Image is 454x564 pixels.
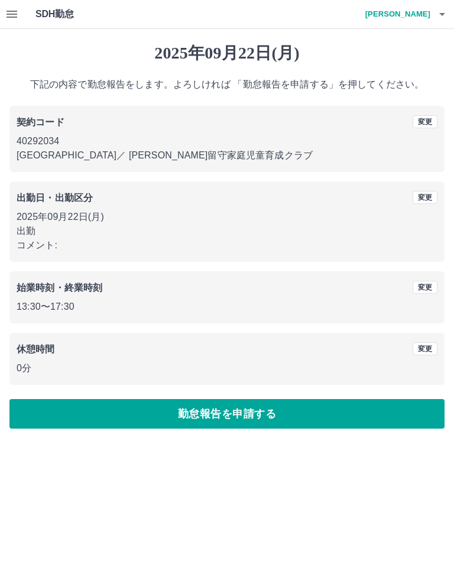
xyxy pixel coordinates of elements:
p: 出勤 [17,224,437,238]
p: 2025年09月22日(月) [17,210,437,224]
p: コメント: [17,238,437,252]
p: 下記の内容で勤怠報告をします。よろしければ 「勤怠報告を申請する」を押してください。 [9,77,445,92]
p: 40292034 [17,134,437,148]
b: 契約コード [17,117,64,127]
button: 変更 [413,115,437,128]
b: 休憩時間 [17,344,55,354]
p: [GEOGRAPHIC_DATA] ／ [PERSON_NAME]留守家庭児童育成クラブ [17,148,437,163]
b: 始業時刻・終業時刻 [17,283,102,293]
p: 13:30 〜 17:30 [17,300,437,314]
h1: 2025年09月22日(月) [9,43,445,63]
button: 変更 [413,281,437,294]
button: 変更 [413,191,437,204]
button: 変更 [413,342,437,355]
button: 勤怠報告を申請する [9,399,445,429]
b: 出勤日・出勤区分 [17,193,93,203]
p: 0分 [17,361,437,375]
